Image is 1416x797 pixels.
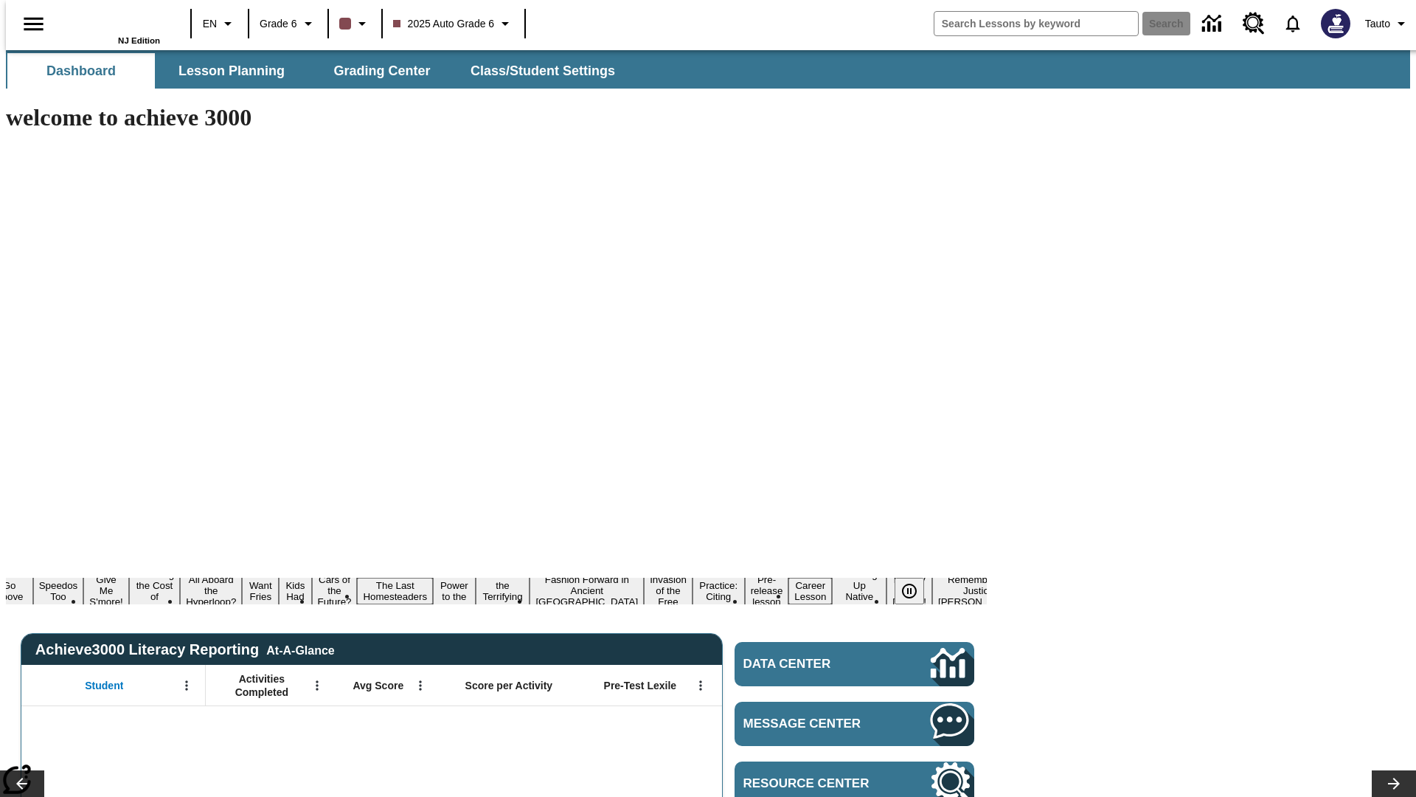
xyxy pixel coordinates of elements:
span: Resource Center [743,776,886,791]
span: Score per Activity [465,679,553,692]
span: Data Center [743,657,881,672]
button: Select a new avatar [1312,4,1359,43]
div: SubNavbar [6,50,1410,89]
span: Achieve3000 Literacy Reporting [35,641,335,658]
a: Message Center [735,702,974,746]
button: Profile/Settings [1359,10,1416,37]
button: Slide 10 Cars of the Future? [312,572,358,610]
span: Student [85,679,123,692]
a: Data Center [1193,4,1234,44]
button: Class: 2025 Auto Grade 6, Select your class [387,10,521,37]
h1: welcome to achieve 3000 [6,104,987,131]
button: Slide 11 The Last Homesteaders [357,578,433,604]
button: Open Menu [690,674,712,697]
button: Slide 14 Fashion Forward in Ancient Rome [530,572,644,610]
button: Slide 20 Hooray for Constitution Day! [886,572,932,610]
span: Grade 6 [260,16,297,32]
button: Lesson carousel, Next [1372,770,1416,797]
div: At-A-Glance [266,641,334,658]
button: Slide 13 Attack of the Terrifying Tomatoes [476,567,530,615]
button: Slide 18 Career Lesson [788,578,832,604]
button: Slide 21 Remembering Justice O'Connor [932,572,1025,610]
button: Slide 17 Pre-release lesson [745,572,789,610]
span: Message Center [743,717,886,731]
button: Slide 6 Covering the Cost of College [129,567,180,615]
button: Class color is dark brown. Change class color [333,10,377,37]
span: Avg Score [353,679,403,692]
img: Avatar [1321,9,1350,38]
button: Grading Center [308,53,456,89]
span: 2025 Auto Grade 6 [393,16,495,32]
span: Lesson Planning [178,63,285,80]
span: Grading Center [333,63,430,80]
button: Pause [895,578,924,604]
button: Language: EN, Select a language [196,10,243,37]
div: Home [64,5,160,45]
button: Slide 5 Give Me S'more! [83,572,129,610]
button: Open side menu [12,2,55,46]
div: Pause [895,578,939,604]
button: Lesson Planning [158,53,305,89]
button: Slide 16 Mixed Practice: Citing Evidence [693,567,745,615]
button: Grade: Grade 6, Select a grade [254,10,323,37]
button: Class/Student Settings [459,53,627,89]
a: Notifications [1274,4,1312,43]
button: Slide 7 All Aboard the Hyperloop? [180,572,242,610]
span: Activities Completed [213,672,310,699]
div: SubNavbar [6,53,628,89]
button: Slide 15 The Invasion of the Free CD [644,561,693,621]
span: NJ Edition [118,36,160,45]
button: Open Menu [176,674,198,697]
button: Slide 12 Solar Power to the People [433,567,476,615]
button: Dashboard [7,53,155,89]
span: Pre-Test Lexile [604,679,677,692]
span: Tauto [1365,16,1390,32]
button: Slide 8 Do You Want Fries With That? [242,556,279,627]
button: Open Menu [409,674,431,697]
input: search field [934,12,1138,35]
span: EN [203,16,217,32]
span: Dashboard [46,63,116,80]
a: Home [64,7,160,36]
a: Resource Center, Will open in new tab [1234,4,1274,44]
button: Slide 9 Dirty Jobs Kids Had To Do [279,556,311,627]
button: Open Menu [306,674,328,697]
span: Class/Student Settings [471,63,615,80]
button: Slide 4 Are Speedos Too Speedy? [33,567,84,615]
button: Slide 19 Cooking Up Native Traditions [832,567,886,615]
a: Data Center [735,642,974,686]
